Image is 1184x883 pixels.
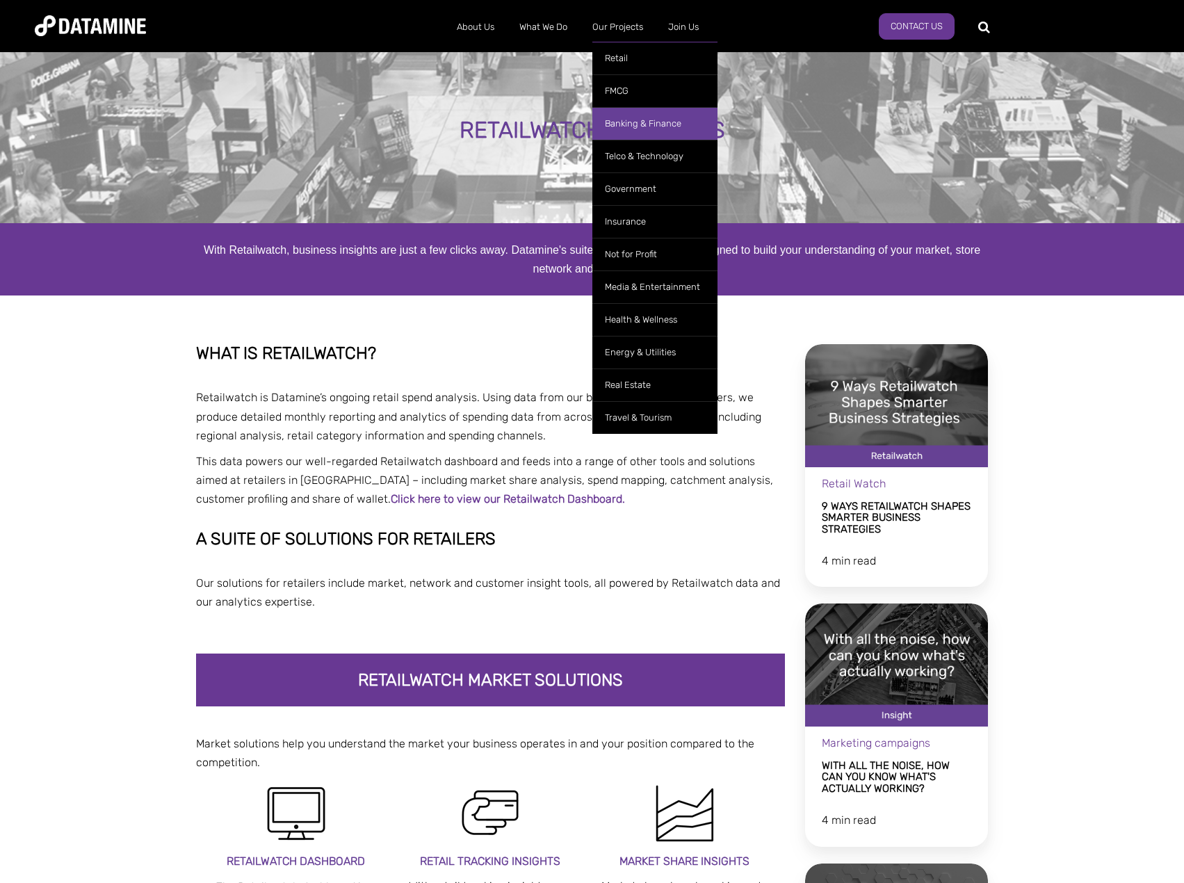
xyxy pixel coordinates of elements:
a: Click here to view our Retailwatch Dashboard. [391,492,625,505]
img: Credit Card [455,779,525,848]
strong: Retailwatch Dashboard [227,854,365,868]
a: Retail [592,42,717,74]
h2: Retailwatch Market Solutions [206,671,775,689]
img: IT [261,779,331,848]
a: Contact Us [879,13,955,40]
a: Our Projects [580,9,656,45]
a: About Us [444,9,507,45]
a: Real Estate [592,368,717,401]
p: This data powers our well-regarded Retailwatch dashboard and feeds into a range of other tools an... [196,452,786,509]
strong: A suite of solutions for retailers [196,529,496,549]
span: Market share insights [619,854,749,868]
a: FMCG [592,74,717,107]
a: Insurance [592,205,717,238]
span: Marketing campaigns [822,736,930,750]
a: Travel & Tourism [592,401,717,434]
a: Not for Profit [592,238,717,270]
p: Market solutions help you understand the market your business operates in and your position compa... [196,734,786,772]
span: Retail tracking insights [420,854,560,868]
a: What We Do [507,9,580,45]
div: RETAILWATCH SOLUTIONS [136,118,1048,143]
span: Retail Watch [822,477,886,490]
a: Health & Wellness [592,303,717,336]
span: With Retailwatch, business insights are just a few clicks away. Datamine's suite of analytics too... [204,244,980,275]
a: Government [592,172,717,205]
a: Telco & Technology [592,140,717,172]
a: Banking & Finance [592,107,717,140]
a: Join Us [656,9,711,45]
h2: WHAT IS RETAILWATCH? [196,344,786,362]
p: Retailwatch is Datamine’s ongoing retail spend analysis. Using data from our banking and finance ... [196,388,786,445]
img: Datamine [35,15,146,36]
p: Our solutions for retailers include market, network and customer insight tools, all powered by Re... [196,574,786,611]
img: Graph 7 [650,779,720,848]
a: Media & Entertainment [592,270,717,303]
a: Energy & Utilities [592,336,717,368]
